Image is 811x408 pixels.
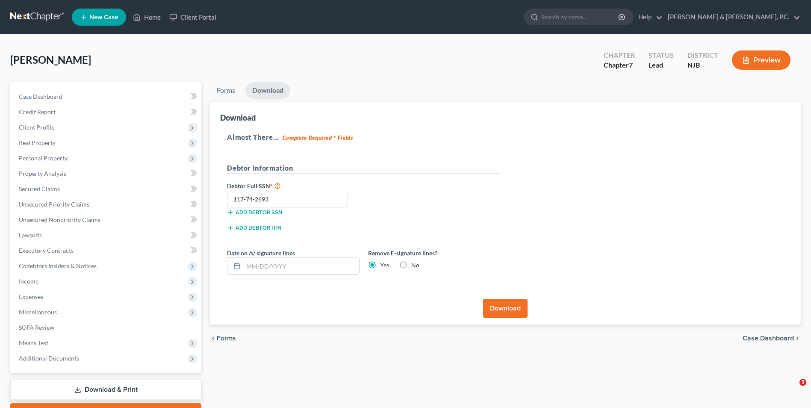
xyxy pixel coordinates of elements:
[12,197,201,212] a: Unsecured Priority Claims
[12,181,201,197] a: Secured Claims
[129,9,165,25] a: Home
[19,231,42,239] span: Lawsuits
[223,180,364,191] label: Debtor Full SSN
[227,163,501,174] h5: Debtor Information
[19,185,60,192] span: Secured Claims
[629,61,633,69] span: 7
[220,112,256,123] div: Download
[217,335,236,342] span: Forms
[243,258,359,274] input: MM/DD/YYYY
[541,9,619,25] input: Search by name...
[19,216,100,223] span: Unsecured Nonpriority Claims
[664,9,800,25] a: [PERSON_NAME] & [PERSON_NAME], P.C.
[687,50,718,60] div: District
[634,9,663,25] a: Help
[10,380,201,400] a: Download & Print
[165,9,221,25] a: Client Portal
[227,225,281,231] button: Add debtor ITIN
[12,166,201,181] a: Property Analysis
[368,248,501,257] label: Remove E-signature lines?
[19,247,74,254] span: Executory Contracts
[19,355,79,362] span: Additional Documents
[19,339,48,346] span: Means Test
[10,53,91,66] span: [PERSON_NAME]
[19,278,38,285] span: Income
[19,262,97,269] span: Codebtors Insiders & Notices
[19,293,43,300] span: Expenses
[743,335,801,342] a: Case Dashboard chevron_right
[19,154,68,162] span: Personal Property
[411,261,419,269] label: No
[19,170,66,177] span: Property Analysis
[12,89,201,104] a: Case Dashboard
[19,108,56,115] span: Credit Report
[649,50,674,60] div: Status
[227,209,282,216] button: Add debtor SSN
[380,261,389,269] label: Yes
[19,324,54,331] span: SOFA Review
[210,335,248,342] button: chevron_left Forms
[19,93,62,100] span: Case Dashboard
[19,201,89,208] span: Unsecured Priority Claims
[12,228,201,243] a: Lawsuits
[794,335,801,342] i: chevron_right
[12,104,201,120] a: Credit Report
[227,132,784,142] h5: Almost There...
[743,335,794,342] span: Case Dashboard
[483,299,528,318] button: Download
[649,60,674,70] div: Lead
[19,139,56,146] span: Real Property
[687,60,718,70] div: NJB
[799,379,806,386] span: 3
[604,50,635,60] div: Chapter
[12,243,201,258] a: Executory Contracts
[210,82,242,99] a: Forms
[283,134,353,141] strong: Complete Required * Fields
[227,248,295,257] label: Date on /s/ signature lines
[782,379,802,399] iframe: Intercom live chat
[210,335,217,342] i: chevron_left
[19,308,57,316] span: Miscellaneous
[12,212,201,228] a: Unsecured Nonpriority Claims
[227,191,348,208] input: XXX-XX-XXXX
[732,50,790,70] button: Preview
[12,320,201,335] a: SOFA Review
[245,82,290,99] a: Download
[604,60,635,70] div: Chapter
[19,124,54,131] span: Client Profile
[89,14,118,21] span: New Case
